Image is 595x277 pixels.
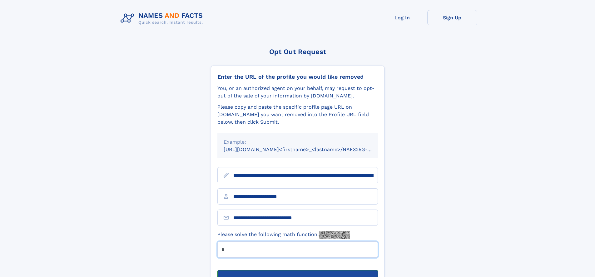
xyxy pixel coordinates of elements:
a: Sign Up [427,10,477,25]
label: Please solve the following math function: [217,231,350,239]
div: You, or an authorized agent on your behalf, may request to opt-out of the sale of your informatio... [217,85,378,100]
div: Example: [224,138,372,146]
div: Opt Out Request [211,48,384,56]
small: [URL][DOMAIN_NAME]<firstname>_<lastname>/NAF325G-xxxxxxxx [224,146,390,152]
div: Please copy and paste the specific profile page URL on [DOMAIN_NAME] you want removed into the Pr... [217,103,378,126]
div: Enter the URL of the profile you would like removed [217,73,378,80]
a: Log In [377,10,427,25]
img: Logo Names and Facts [118,10,208,27]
